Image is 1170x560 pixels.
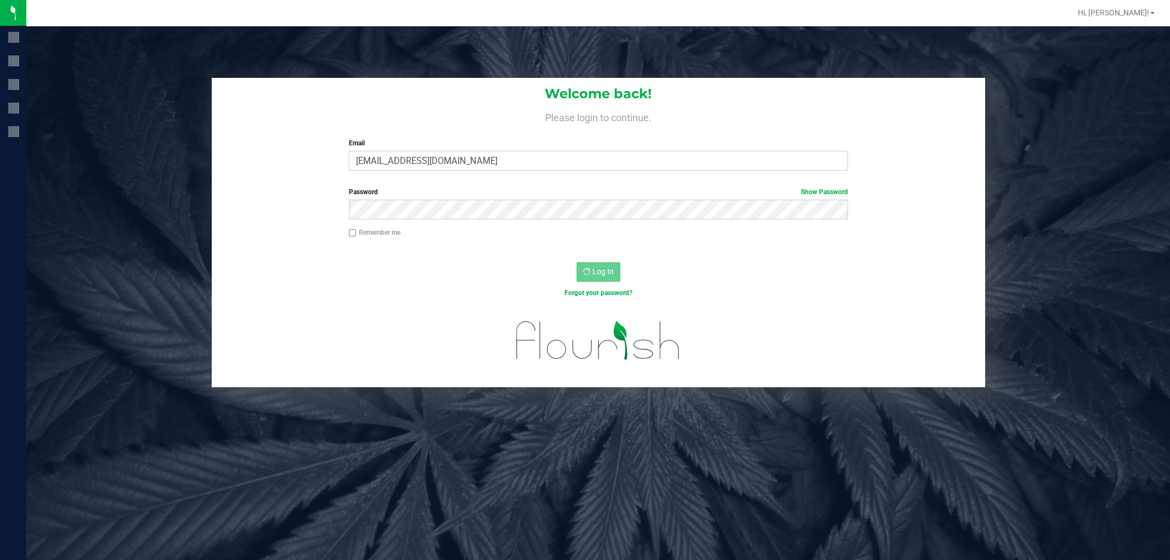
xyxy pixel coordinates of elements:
span: Password [349,188,378,196]
img: flourish_logo.svg [501,309,695,371]
a: Show Password [801,188,848,196]
a: Forgot your password? [564,289,632,297]
label: Remember me [349,228,400,237]
button: Log In [576,262,620,282]
h1: Welcome back! [212,87,985,101]
span: Log In [592,267,614,276]
span: Hi, [PERSON_NAME]! [1078,8,1149,17]
input: Remember me [349,229,357,237]
h4: Please login to continue. [212,110,985,123]
label: Email [349,138,848,148]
